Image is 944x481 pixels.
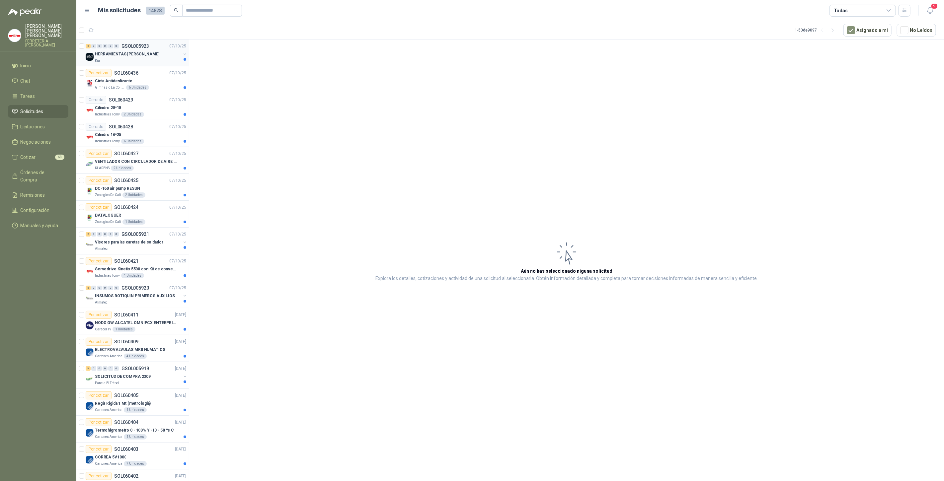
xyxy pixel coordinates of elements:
div: 1 Unidades [113,327,135,332]
p: Caracol TV [95,327,111,332]
p: [DATE] [175,419,186,426]
a: Inicio [8,59,68,72]
p: Gimnasio La Colina [95,85,125,90]
span: 9 [931,3,938,9]
p: SOL060425 [114,178,138,183]
p: Zoologico De Cali [95,192,121,198]
p: Servodrive Kinetix 5500 con Kit de conversión y filtro (Ref 41350505) [95,266,178,272]
div: 2 [86,286,91,290]
div: 2 [86,232,91,237]
div: 0 [97,232,102,237]
img: Company Logo [86,456,94,464]
a: Por cotizarSOL06043607/10/25 Company LogoCinta AntideslizanteGimnasio La Colina6 Unidades [76,66,189,93]
span: Tareas [21,93,35,100]
div: 0 [97,366,102,371]
a: Por cotizarSOL060411[DATE] Company LogoNODO GW ALCATEL OMNIPCX ENTERPRISE SIPCaracol TV1 Unidades [76,308,189,335]
div: Cerrado [86,123,106,131]
a: Por cotizarSOL060409[DATE] Company LogoELECTROVALVULAS MK8 NUMATICSCartones America4 Unidades [76,335,189,362]
p: GSOL005921 [121,232,149,237]
span: Órdenes de Compra [21,169,62,183]
span: Negociaciones [21,138,51,146]
img: Logo peakr [8,8,42,16]
span: Cotizar [21,154,36,161]
a: Tareas [8,90,68,103]
img: Company Logo [86,402,94,410]
img: Company Logo [86,160,94,168]
a: Chat [8,75,68,87]
a: Manuales y ayuda [8,219,68,232]
img: Company Logo [8,29,21,42]
p: 07/10/25 [169,258,186,264]
span: Solicitudes [21,108,43,115]
div: Por cotizar [86,391,112,399]
p: SOL060436 [114,71,138,75]
p: SOL060427 [114,151,138,156]
p: VENTILADOR CON CIRCULADOR DE AIRE MULTIPROPOSITO XPOWER DE 14" [95,159,178,165]
div: 1 Unidades [124,407,147,413]
p: [PERSON_NAME] [PERSON_NAME] [PERSON_NAME] [25,24,68,38]
p: SOL060404 [114,420,138,425]
p: 07/10/25 [169,151,186,157]
button: Asignado a mi [843,24,892,36]
p: 07/10/25 [169,285,186,291]
div: 6 Unidades [126,85,149,90]
img: Company Logo [86,429,94,437]
p: Cinta Antideslizante [95,78,132,84]
a: Solicitudes [8,105,68,118]
p: KLARENS [95,166,110,171]
div: 0 [114,286,119,290]
p: [DATE] [175,392,186,399]
a: Por cotizarSOL060404[DATE] Company LogoTermohigrometro 0 - 100% Y -10 - 50 ºs CCartones America1 ... [76,416,189,443]
p: DC-160 air pump RESUN [95,185,140,192]
div: 0 [108,232,113,237]
span: search [174,8,179,13]
p: SOL060429 [109,98,133,102]
p: Termohigrometro 0 - 100% Y -10 - 50 ºs C [95,427,174,434]
img: Company Logo [86,295,94,303]
p: CORREA 5V1000 [95,454,126,460]
p: FERRETERIA [PERSON_NAME] [25,39,68,47]
p: [DATE] [175,446,186,452]
div: 0 [114,232,119,237]
h3: Aún no has seleccionado niguna solicitud [521,267,612,275]
p: Cartones America [95,434,122,440]
p: Cartones America [95,461,122,466]
p: Industrias Tomy [95,139,120,144]
p: DATALOGUER [95,212,121,219]
div: 0 [114,366,119,371]
span: Configuración [21,207,50,214]
div: 0 [108,44,113,48]
div: 0 [97,44,102,48]
p: Cilindro 25*15 [95,105,121,111]
div: 6 Unidades [121,139,144,144]
p: Regla Rigida 1 Mt (metrologia) [95,400,151,407]
p: 07/10/25 [169,177,186,184]
span: Inicio [21,62,31,69]
p: SOL060403 [114,447,138,451]
div: 1 Unidades [121,273,144,278]
div: Por cotizar [86,203,112,211]
p: HERRAMIENTAS [PERSON_NAME] [95,51,159,57]
div: Todas [834,7,848,14]
p: INSUMOS BOTIQUIN PRIMEROS AUXILIOS [95,293,175,299]
div: 1 Unidades [122,219,145,225]
img: Company Logo [86,53,94,61]
span: Licitaciones [21,123,45,130]
div: 0 [103,286,108,290]
a: Negociaciones [8,136,68,148]
p: GSOL005923 [121,44,149,48]
a: Configuración [8,204,68,217]
img: Company Logo [86,80,94,88]
div: 0 [103,232,108,237]
a: 2 0 0 0 0 0 GSOL00592307/10/25 Company LogoHERRAMIENTAS [PERSON_NAME]Kia [86,42,188,63]
a: Por cotizarSOL06042407/10/25 Company LogoDATALOGUERZoologico De Cali1 Unidades [76,201,189,228]
span: Remisiones [21,191,45,199]
div: Por cotizar [86,69,112,77]
p: Industrias Tomy [95,112,120,117]
div: 4 Unidades [124,354,147,359]
div: 1 Unidades [124,434,147,440]
div: 7 Unidades [124,461,147,466]
p: 07/10/25 [169,97,186,103]
div: 0 [103,44,108,48]
div: Cerrado [86,96,106,104]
